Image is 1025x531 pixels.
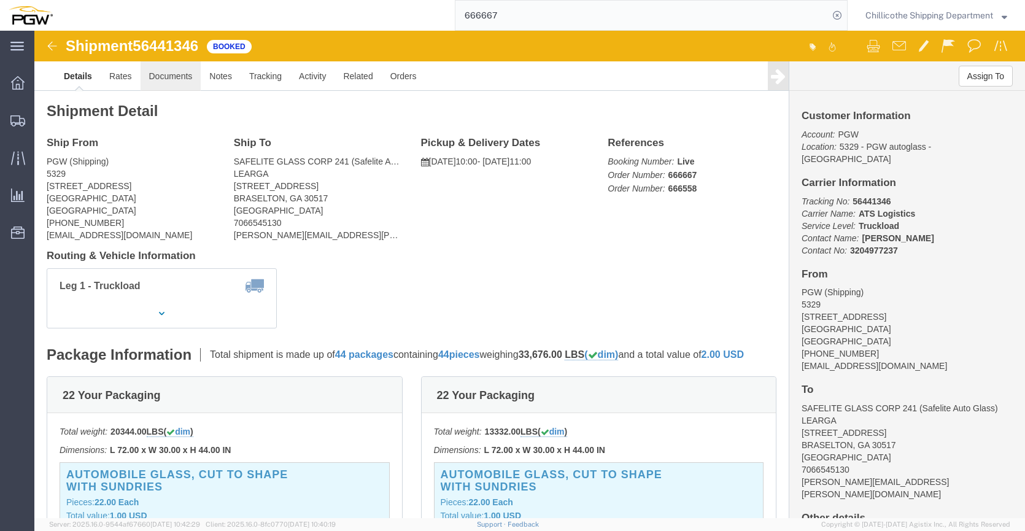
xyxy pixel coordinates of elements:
[288,521,336,528] span: [DATE] 10:40:19
[34,31,1025,518] iframe: FS Legacy Container
[49,521,200,528] span: Server: 2025.16.0-9544af67660
[9,6,53,25] img: logo
[150,521,200,528] span: [DATE] 10:42:29
[508,521,539,528] a: Feedback
[865,9,993,22] span: Chillicothe Shipping Department
[206,521,336,528] span: Client: 2025.16.0-8fc0770
[455,1,829,30] input: Search for shipment number, reference number
[477,521,508,528] a: Support
[865,8,1008,23] button: Chillicothe Shipping Department
[821,519,1010,530] span: Copyright © [DATE]-[DATE] Agistix Inc., All Rights Reserved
